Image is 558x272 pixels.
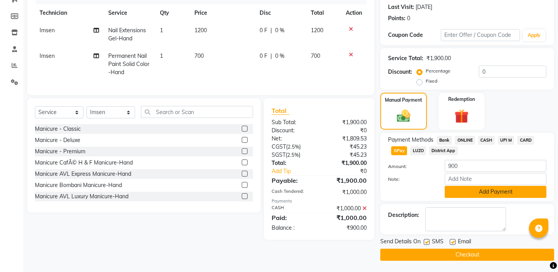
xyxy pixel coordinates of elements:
div: Manicure - Premium [35,147,85,156]
span: ONLINE [455,136,475,145]
span: Bank [437,136,452,145]
div: Manicure - Classic [35,125,81,133]
span: Send Details On [380,237,421,247]
div: ₹45.23 [319,143,373,151]
span: GPay [391,146,407,155]
div: Payable: [266,176,319,185]
button: Add Payment [445,186,546,198]
span: Total [272,107,289,115]
div: Manicure CafÃ© H & F Manicure-Hand [35,159,133,167]
div: Description: [388,211,419,219]
button: Apply [523,29,545,41]
th: Disc [255,4,306,22]
div: Discount: [266,126,319,135]
div: Balance : [266,224,319,232]
div: ₹45.23 [319,151,373,159]
div: Discount: [388,68,412,76]
input: Enter Offer / Coupon Code [441,29,520,41]
span: 2.5% [287,152,299,158]
div: CASH [266,204,319,213]
div: Manicure AVL Express Manicure-Hand [35,170,131,178]
label: Manual Payment [385,97,422,104]
label: Percentage [426,68,451,74]
span: | [270,52,272,60]
input: Amount [445,160,546,172]
th: Total [306,4,341,22]
th: Action [341,4,367,22]
span: Nail Extensions Gel-Hand [108,27,146,42]
div: Last Visit: [388,3,414,11]
div: Service Total: [388,54,423,62]
span: 1 [160,52,163,59]
a: Add Tip [266,167,328,175]
label: Fixed [426,78,437,85]
span: 2.5% [288,144,299,150]
span: 0 F [260,26,267,35]
div: 0 [407,14,410,23]
input: Search or Scan [141,106,253,118]
button: Checkout [380,249,554,261]
span: CARD [517,136,534,145]
div: Payments [272,198,367,204]
span: 0 % [275,26,284,35]
span: 1200 [311,27,323,34]
span: Imsen [40,52,55,59]
span: SGST [272,151,286,158]
label: Redemption [448,96,475,103]
div: Points: [388,14,406,23]
div: ₹1,900.00 [319,118,373,126]
span: 1 [160,27,163,34]
th: Qty [155,4,190,22]
div: ₹1,000.00 [319,213,373,222]
div: Coupon Code [388,31,441,39]
div: ₹0 [319,126,373,135]
div: ₹1,000.00 [319,204,373,213]
div: ( ) [266,143,319,151]
div: ₹1,000.00 [319,188,373,196]
div: [DATE] [416,3,432,11]
th: Price [190,4,255,22]
div: Net: [266,135,319,143]
span: SMS [432,237,444,247]
div: ( ) [266,151,319,159]
div: Total: [266,159,319,167]
span: 700 [194,52,204,59]
span: Imsen [40,27,55,34]
span: Permanent Nail Paint Solid Color-Hand [108,52,149,76]
th: Technician [35,4,104,22]
span: LUZO [410,146,426,155]
div: Cash Tendered: [266,188,319,196]
label: Amount: [382,163,439,170]
div: Manicure - Deluxe [35,136,80,144]
span: UPI M [498,136,515,145]
div: ₹1,809.53 [319,135,373,143]
label: Note: [382,176,439,183]
span: 700 [311,52,320,59]
img: _gift.svg [450,107,473,125]
input: Add Note [445,173,546,185]
th: Service [104,4,155,22]
span: Email [458,237,471,247]
div: ₹1,900.00 [319,159,373,167]
div: Paid: [266,213,319,222]
span: 1200 [194,27,207,34]
span: Payment Methods [388,136,433,144]
span: CGST [272,143,286,150]
div: Manicure AVL Luxury Manicure-Hand [35,192,128,201]
span: | [270,26,272,35]
img: _cash.svg [393,108,415,124]
span: District App [429,146,458,155]
div: ₹1,900.00 [319,176,373,185]
span: 0 F [260,52,267,60]
div: Manicure Bombani Manicure-Hand [35,181,122,189]
span: CASH [478,136,495,145]
div: ₹0 [328,167,373,175]
span: 0 % [275,52,284,60]
div: ₹900.00 [319,224,373,232]
div: Sub Total: [266,118,319,126]
div: ₹1,900.00 [426,54,451,62]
